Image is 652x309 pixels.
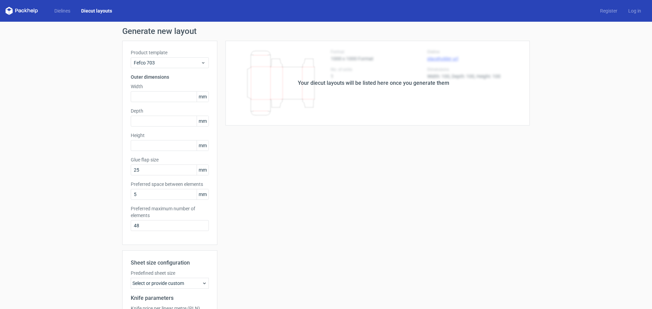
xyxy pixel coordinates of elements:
a: Log in [623,7,647,14]
a: Dielines [49,7,76,14]
span: Fefco 703 [134,59,201,66]
span: mm [197,189,209,199]
h2: Sheet size configuration [131,259,209,267]
label: Width [131,83,209,90]
label: Depth [131,108,209,114]
a: Diecut layouts [76,7,117,14]
label: Product template [131,49,209,56]
span: mm [197,92,209,102]
label: Predefined sheet size [131,270,209,276]
div: Select or provide custom [131,278,209,289]
label: Preferred space between elements [131,181,209,188]
a: Register [595,7,623,14]
span: mm [197,140,209,151]
div: Your diecut layouts will be listed here once you generate them [298,79,449,87]
h3: Outer dimensions [131,74,209,80]
label: Glue flap size [131,156,209,163]
h2: Knife parameters [131,294,209,302]
span: mm [197,165,209,175]
span: mm [197,116,209,126]
label: Height [131,132,209,139]
label: Preferred maximum number of elements [131,205,209,219]
h1: Generate new layout [122,27,530,35]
